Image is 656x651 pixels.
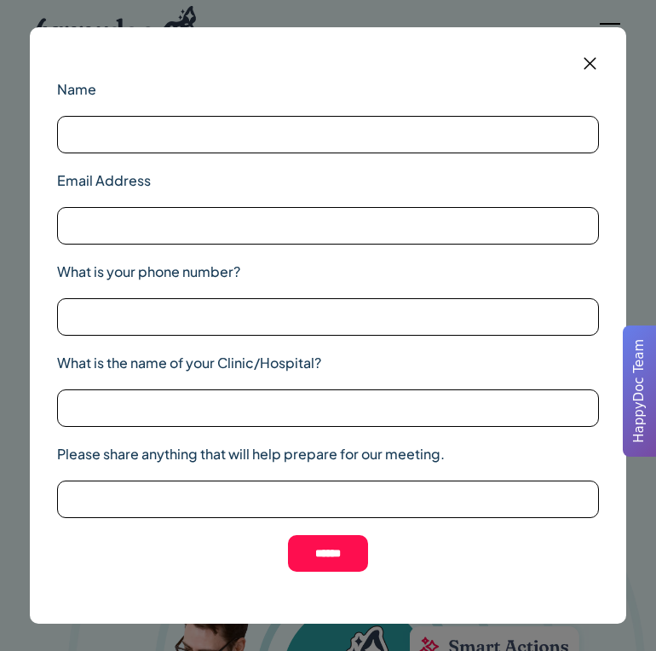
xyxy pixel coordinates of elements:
[57,170,599,191] label: Email Address
[57,353,599,373] label: What is the name of your Clinic/Hospital?
[57,262,599,282] label: What is your phone number?
[57,79,599,100] label: Name
[57,55,599,596] form: Email form 2
[57,444,599,464] label: Please share anything that will help prepare for our meeting.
